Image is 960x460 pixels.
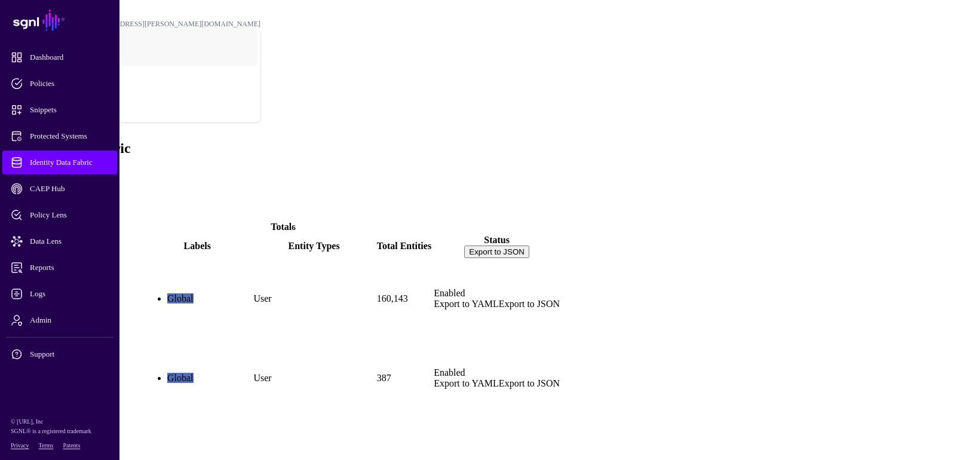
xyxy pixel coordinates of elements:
[434,378,499,388] a: Export to YAML
[11,314,128,326] span: Admin
[2,203,117,227] a: Policy Lens
[2,72,117,96] a: Policies
[499,378,560,388] a: Export to JSON
[2,308,117,332] a: Admin
[376,260,432,338] td: 160,143
[434,299,499,309] a: Export to YAML
[2,45,117,69] a: Dashboard
[2,177,117,201] a: CAEP Hub
[2,98,117,122] a: Snippets
[11,157,128,168] span: Identity Data Fabric
[11,78,128,90] span: Policies
[7,7,112,33] a: SGNL
[24,62,260,100] a: POC
[39,442,54,449] a: Terms
[24,20,260,29] div: [PERSON_NAME][EMAIL_ADDRESS][PERSON_NAME][DOMAIN_NAME]
[271,222,292,232] strong: Total
[2,256,117,280] a: Reports
[499,299,560,309] a: Export to JSON
[2,229,117,253] a: Data Lens
[11,51,128,63] span: Dashboard
[11,183,128,195] span: CAEP Hub
[2,151,117,174] a: Identity Data Fabric
[11,288,128,300] span: Logs
[11,235,128,247] span: Data Lens
[376,339,432,417] td: 387
[434,235,560,246] div: Status
[167,373,194,383] span: Global
[2,124,117,148] a: Protected Systems
[292,223,296,232] small: 6
[11,348,128,360] span: Support
[2,282,117,306] a: Logs
[63,442,80,449] a: Patents
[11,417,109,427] p: © [URL], Inc
[11,442,29,449] a: Privacy
[11,209,128,221] span: Policy Lens
[11,262,128,274] span: Reports
[434,288,465,298] span: Enabled
[24,104,260,113] div: Log out
[11,427,109,436] p: SGNL® is a registered trademark
[143,241,251,252] div: Labels
[434,367,465,378] span: Enabled
[464,246,529,258] button: Export to JSON
[11,130,128,142] span: Protected Systems
[253,339,375,417] td: User
[5,140,955,157] h2: Identity Data Fabric
[11,104,128,116] span: Snippets
[253,260,375,338] td: User
[167,293,194,303] span: Global
[377,241,431,252] div: Total Entities
[289,241,340,251] span: Entity Types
